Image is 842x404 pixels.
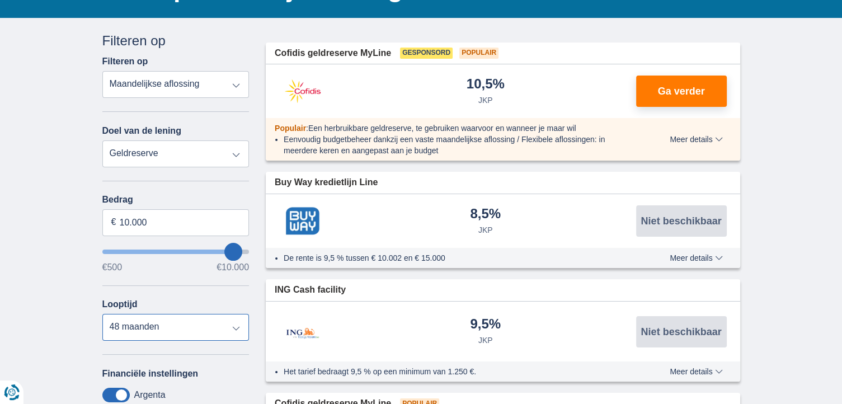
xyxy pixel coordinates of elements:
[661,135,731,144] button: Meer details
[467,77,505,92] div: 10,5%
[275,124,306,133] span: Populair
[102,263,123,272] span: €500
[636,316,727,347] button: Niet beschikbaar
[284,134,629,156] li: Eenvoudig budgetbeheer dankzij een vaste maandelijkse aflossing / Flexibele aflossingen: in meerd...
[275,207,331,235] img: product.pl.alt Buy Way
[102,57,148,67] label: Filteren op
[636,76,727,107] button: Ga verder
[111,216,116,229] span: €
[102,31,250,50] div: Filteren op
[478,335,493,346] div: JKP
[670,135,722,143] span: Meer details
[470,317,501,332] div: 9,5%
[275,176,378,189] span: Buy Way kredietlijn Line
[102,195,250,205] label: Bedrag
[636,205,727,237] button: Niet beschikbaar
[102,250,250,254] input: wantToBorrow
[134,390,166,400] label: Argenta
[478,95,493,106] div: JKP
[275,284,346,297] span: ING Cash facility
[275,77,331,105] img: product.pl.alt Cofidis
[657,86,704,96] span: Ga verder
[102,299,138,309] label: Looptijd
[284,252,629,264] li: De rente is 9,5 % tussen € 10.002 en € 15.000
[102,369,199,379] label: Financiële instellingen
[661,253,731,262] button: Meer details
[670,254,722,262] span: Meer details
[275,313,331,350] img: product.pl.alt ING
[308,124,576,133] span: Een herbruikbare geldreserve, te gebruiken waarvoor en wanneer je maar wil
[661,367,731,376] button: Meer details
[459,48,498,59] span: Populair
[217,263,249,272] span: €10.000
[470,207,501,222] div: 8,5%
[641,327,721,337] span: Niet beschikbaar
[641,216,721,226] span: Niet beschikbaar
[284,366,629,377] li: Het tarief bedraagt 9,5 % op een minimum van 1.250 €.
[102,126,181,136] label: Doel van de lening
[670,368,722,375] span: Meer details
[266,123,638,134] div: :
[275,47,391,60] span: Cofidis geldreserve MyLine
[400,48,453,59] span: Gesponsord
[478,224,493,236] div: JKP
